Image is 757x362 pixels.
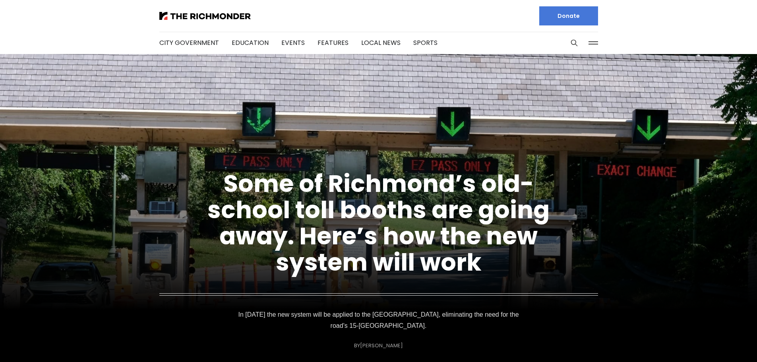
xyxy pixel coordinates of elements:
a: Donate [539,6,598,25]
div: By [354,343,403,348]
a: [PERSON_NAME] [360,342,403,349]
img: The Richmonder [159,12,251,20]
a: Local News [361,38,401,47]
a: Education [232,38,269,47]
p: In [DATE] the new system will be applied to the [GEOGRAPHIC_DATA], eliminating the need for the r... [237,309,520,331]
a: Some of Richmond’s old-school toll booths are going away. Here’s how the new system will work [207,167,550,279]
a: Features [318,38,348,47]
a: City Government [159,38,219,47]
a: Events [281,38,305,47]
a: Sports [413,38,438,47]
button: Search this site [568,37,580,49]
